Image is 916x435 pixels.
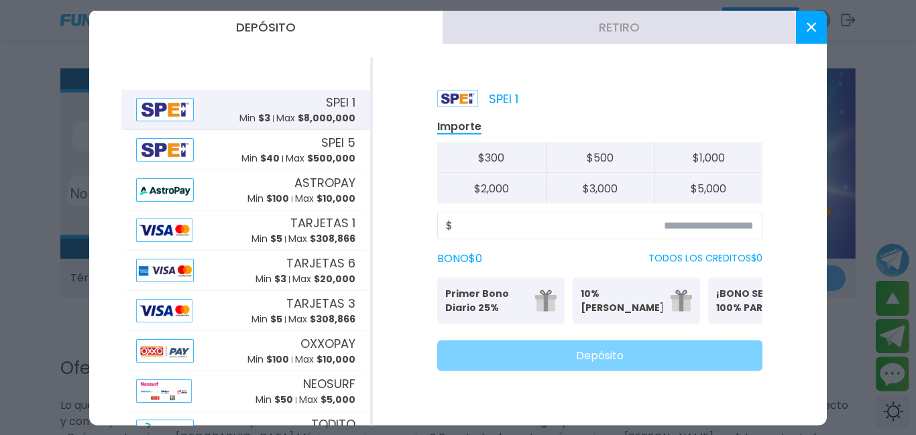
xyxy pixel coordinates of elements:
[298,111,355,125] span: $ 8,000,000
[437,173,546,203] button: $2,000
[716,286,798,314] p: ¡BONO SEMANAL 100% PARA DEPORTES!
[121,290,370,330] button: AlipayTARJETAS 3Min $5Max $308,866
[286,254,355,272] span: TARJETAS 6
[321,393,355,406] span: $ 5,000
[121,330,370,371] button: AlipayOXXOPAYMin $100Max $10,000
[136,298,192,322] img: Alipay
[136,379,192,402] img: Alipay
[311,415,355,433] span: TODITO
[89,10,443,44] button: Depósito
[270,232,282,245] span: $ 5
[121,129,370,170] button: AlipaySPEI 5Min $40Max $500,000
[581,286,663,314] p: 10% [PERSON_NAME]
[535,290,557,311] img: gift
[437,250,482,266] label: BONO $ 0
[286,294,355,312] span: TARJETAS 3
[321,133,355,151] span: SPEI 5
[445,286,527,314] p: Primer Bono Diario 25%
[258,111,270,125] span: $ 3
[136,178,194,201] img: Alipay
[121,250,370,290] button: AlipayTARJETAS 6Min $3Max $20,000
[295,353,355,367] p: Max
[573,277,700,324] button: 10% [PERSON_NAME]
[303,375,355,393] span: NEOSURF
[136,338,194,362] img: Alipay
[266,192,289,205] span: $ 100
[446,217,453,233] span: $
[299,393,355,407] p: Max
[326,93,355,111] span: SPEI 1
[251,312,282,326] p: Min
[247,353,289,367] p: Min
[136,258,194,282] img: Alipay
[437,142,546,173] button: $300
[260,151,280,165] span: $ 40
[317,353,355,366] span: $ 10,000
[437,340,762,371] button: Depósito
[247,192,289,206] p: Min
[310,312,355,326] span: $ 308,866
[310,232,355,245] span: $ 308,866
[295,192,355,206] p: Max
[294,174,355,192] span: ASTROPAY
[290,214,355,232] span: TARJETAS 1
[288,312,355,326] p: Max
[286,151,355,166] p: Max
[437,119,481,134] p: Importe
[241,151,280,166] p: Min
[136,137,194,161] img: Alipay
[255,393,293,407] p: Min
[136,218,192,241] img: Alipay
[121,371,370,411] button: AlipayNEOSURFMin $50Max $5,000
[317,192,355,205] span: $ 10,000
[251,232,282,246] p: Min
[437,277,565,324] button: Primer Bono Diario 25%
[292,272,355,286] p: Max
[121,89,370,129] button: AlipaySPEI 1Min $3Max $8,000,000
[274,393,293,406] span: $ 50
[255,272,286,286] p: Min
[437,89,518,107] p: SPEI 1
[300,334,355,353] span: OXXOPAY
[307,151,355,165] span: $ 500,000
[546,173,654,203] button: $3,000
[654,173,762,203] button: $5,000
[437,90,478,107] img: Platform Logo
[654,142,762,173] button: $1,000
[270,312,282,326] span: $ 5
[276,111,355,125] p: Max
[314,272,355,286] span: $ 20,000
[546,142,654,173] button: $500
[121,210,370,250] button: AlipayTARJETAS 1Min $5Max $308,866
[121,170,370,210] button: AlipayASTROPAYMin $100Max $10,000
[671,290,692,311] img: gift
[136,97,194,121] img: Alipay
[648,251,762,265] p: TODOS LOS CREDITOS $ 0
[266,353,289,366] span: $ 100
[239,111,270,125] p: Min
[274,272,286,286] span: $ 3
[443,10,796,44] button: Retiro
[288,232,355,246] p: Max
[708,277,836,324] button: ¡BONO SEMANAL 100% PARA DEPORTES!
